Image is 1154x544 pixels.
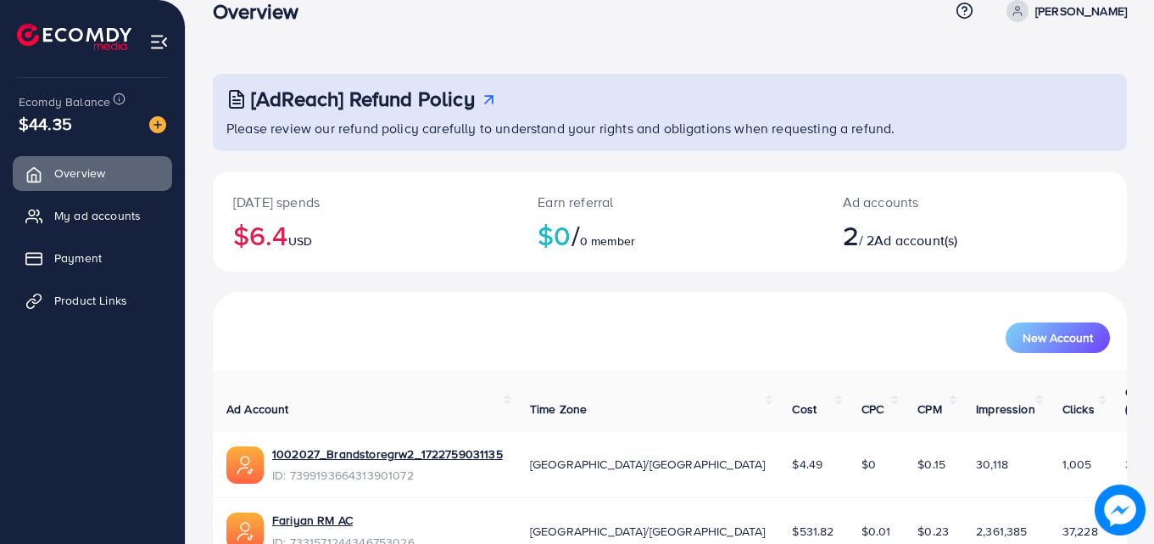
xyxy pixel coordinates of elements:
[1062,456,1092,473] span: 1,005
[54,250,102,266] span: Payment
[917,401,941,418] span: CPM
[1125,456,1149,473] span: 3.34
[13,156,172,190] a: Overview
[976,523,1027,540] span: 2,361,385
[843,216,859,255] span: 2
[1006,322,1110,353] button: New Account
[530,456,766,473] span: [GEOGRAPHIC_DATA]/[GEOGRAPHIC_DATA]
[233,219,497,251] h2: $6.4
[874,231,957,250] span: Ad account(s)
[1125,384,1147,418] span: CTR (%)
[272,446,503,463] a: 1002027_Brandstoregrw2_1722759031135
[792,401,817,418] span: Cost
[19,111,72,136] span: $44.35
[226,446,264,484] img: ic-ads-acc.e4c84228.svg
[843,192,1031,212] p: Ad accounts
[17,24,131,50] img: logo
[288,233,312,250] span: USD
[917,456,945,473] span: $0.15
[861,456,876,473] span: $0
[54,207,141,224] span: My ad accounts
[1035,1,1127,21] p: [PERSON_NAME]
[917,523,949,540] span: $0.23
[861,523,891,540] span: $0.01
[1023,332,1093,344] span: New Account
[272,467,503,484] span: ID: 7399193664313901072
[538,192,801,212] p: Earn referral
[13,283,172,317] a: Product Links
[538,219,801,251] h2: $0
[19,93,110,110] span: Ecomdy Balance
[149,32,169,52] img: menu
[13,241,172,275] a: Payment
[226,401,289,418] span: Ad Account
[530,523,766,540] span: [GEOGRAPHIC_DATA]/[GEOGRAPHIC_DATA]
[149,116,166,133] img: image
[843,219,1031,251] h2: / 2
[792,523,833,540] span: $531.82
[54,165,105,182] span: Overview
[1095,485,1146,536] img: image
[1062,401,1095,418] span: Clicks
[530,401,587,418] span: Time Zone
[54,292,127,309] span: Product Links
[976,456,1008,473] span: 30,118
[792,456,822,473] span: $4.49
[251,87,475,111] h3: [AdReach] Refund Policy
[580,233,635,250] span: 0 member
[226,118,1117,138] p: Please review our refund policy carefully to understand your rights and obligations when requesti...
[13,199,172,233] a: My ad accounts
[976,401,1035,418] span: Impression
[233,192,497,212] p: [DATE] spends
[272,512,353,529] a: Fariyan RM AC
[861,401,884,418] span: CPC
[1062,523,1098,540] span: 37,228
[571,216,580,255] span: /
